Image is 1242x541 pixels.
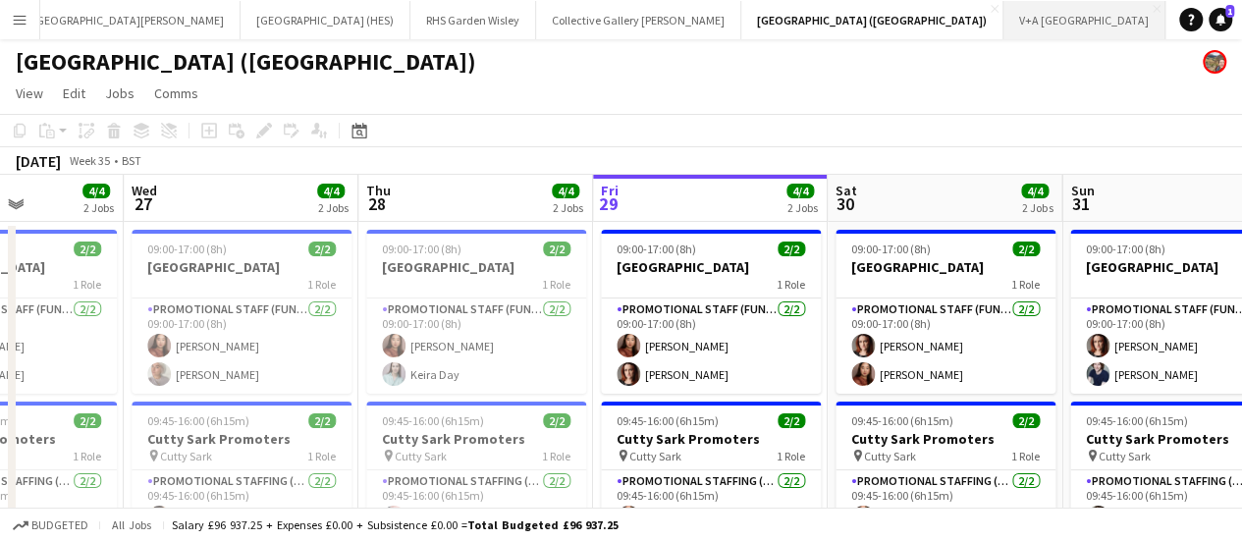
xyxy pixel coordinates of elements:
span: 09:45-16:00 (6h15m) [1086,413,1188,428]
span: All jobs [108,517,155,532]
h3: [GEOGRAPHIC_DATA] [601,258,821,276]
app-job-card: 09:00-17:00 (8h)2/2[GEOGRAPHIC_DATA]1 RolePromotional Staff (Fundraiser)2/209:00-17:00 (8h)[PERSO... [366,230,586,394]
button: [GEOGRAPHIC_DATA][PERSON_NAME] [17,1,241,39]
span: 2/2 [74,413,101,428]
span: 4/4 [317,184,345,198]
span: 27 [129,192,157,215]
div: 2 Jobs [553,200,583,215]
span: 09:45-16:00 (6h15m) [617,413,719,428]
span: 1 Role [777,449,805,463]
h3: [GEOGRAPHIC_DATA] [132,258,351,276]
span: 1 Role [542,277,570,292]
span: 29 [598,192,619,215]
app-job-card: 09:00-17:00 (8h)2/2[GEOGRAPHIC_DATA]1 RolePromotional Staff (Fundraiser)2/209:00-17:00 (8h)[PERSO... [836,230,1055,394]
span: 28 [363,192,391,215]
span: 4/4 [786,184,814,198]
span: Sun [1070,182,1094,199]
span: 09:00-17:00 (8h) [147,242,227,256]
span: 09:45-16:00 (6h15m) [382,413,484,428]
h3: Cutty Sark Promoters [601,430,821,448]
a: View [8,81,51,106]
app-job-card: 09:00-17:00 (8h)2/2[GEOGRAPHIC_DATA]1 RolePromotional Staff (Fundraiser)2/209:00-17:00 (8h)[PERSO... [132,230,351,394]
span: Jobs [105,84,135,102]
span: 2/2 [308,413,336,428]
h3: Cutty Sark Promoters [132,430,351,448]
span: Cutty Sark [395,449,447,463]
span: 1 Role [777,277,805,292]
app-card-role: Promotional Staff (Fundraiser)2/209:00-17:00 (8h)[PERSON_NAME]Keira Day [366,298,586,394]
div: 2 Jobs [787,200,818,215]
app-card-role: Promotional Staff (Fundraiser)2/209:00-17:00 (8h)[PERSON_NAME][PERSON_NAME] [836,298,1055,394]
span: 2/2 [778,242,805,256]
span: View [16,84,43,102]
span: 09:00-17:00 (8h) [851,242,931,256]
h3: Cutty Sark Promoters [366,430,586,448]
button: Budgeted [10,514,91,536]
span: 2/2 [1012,242,1040,256]
button: V+A [GEOGRAPHIC_DATA] [1003,1,1165,39]
span: Comms [154,84,198,102]
span: 1 Role [73,449,101,463]
span: 31 [1067,192,1094,215]
span: 30 [833,192,857,215]
span: Budgeted [31,518,88,532]
span: Cutty Sark [629,449,681,463]
a: Comms [146,81,206,106]
span: 1 Role [307,449,336,463]
button: RHS Garden Wisley [410,1,536,39]
span: 4/4 [82,184,110,198]
span: 09:45-16:00 (6h15m) [147,413,249,428]
span: 2/2 [1012,413,1040,428]
span: Sat [836,182,857,199]
span: 2/2 [543,242,570,256]
app-card-role: Promotional Staff (Fundraiser)2/209:00-17:00 (8h)[PERSON_NAME][PERSON_NAME] [132,298,351,394]
span: 09:00-17:00 (8h) [617,242,696,256]
span: 1 Role [1011,449,1040,463]
span: 1 [1225,5,1234,18]
span: 2/2 [74,242,101,256]
span: Week 35 [65,153,114,168]
span: 09:00-17:00 (8h) [1086,242,1165,256]
a: Edit [55,81,93,106]
h3: [GEOGRAPHIC_DATA] [836,258,1055,276]
h3: Cutty Sark Promoters [836,430,1055,448]
span: 1 Role [307,277,336,292]
span: 1 Role [1011,277,1040,292]
span: 1 Role [542,449,570,463]
span: 4/4 [1021,184,1049,198]
button: Collective Gallery [PERSON_NAME] [536,1,741,39]
span: 09:45-16:00 (6h15m) [851,413,953,428]
div: 2 Jobs [318,200,349,215]
div: BST [122,153,141,168]
app-card-role: Promotional Staff (Fundraiser)2/209:00-17:00 (8h)[PERSON_NAME][PERSON_NAME] [601,298,821,394]
span: 1 Role [73,277,101,292]
a: 1 [1209,8,1232,31]
span: Cutty Sark [160,449,212,463]
div: 2 Jobs [83,200,114,215]
span: 2/2 [778,413,805,428]
span: Wed [132,182,157,199]
div: Salary £96 937.25 + Expenses £0.00 + Subsistence £0.00 = [172,517,619,532]
span: 2/2 [543,413,570,428]
h1: [GEOGRAPHIC_DATA] ([GEOGRAPHIC_DATA]) [16,47,476,77]
div: [DATE] [16,151,61,171]
button: [GEOGRAPHIC_DATA] (HES) [241,1,410,39]
span: Edit [63,84,85,102]
span: Fri [601,182,619,199]
app-user-avatar: Alyce Paton [1203,50,1226,74]
span: Total Budgeted £96 937.25 [467,517,619,532]
div: 2 Jobs [1022,200,1053,215]
span: 09:00-17:00 (8h) [382,242,461,256]
span: Cutty Sark [864,449,916,463]
a: Jobs [97,81,142,106]
span: Thu [366,182,391,199]
app-job-card: 09:00-17:00 (8h)2/2[GEOGRAPHIC_DATA]1 RolePromotional Staff (Fundraiser)2/209:00-17:00 (8h)[PERSO... [601,230,821,394]
button: [GEOGRAPHIC_DATA] ([GEOGRAPHIC_DATA]) [741,1,1003,39]
h3: [GEOGRAPHIC_DATA] [366,258,586,276]
span: Cutty Sark [1099,449,1151,463]
span: 4/4 [552,184,579,198]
